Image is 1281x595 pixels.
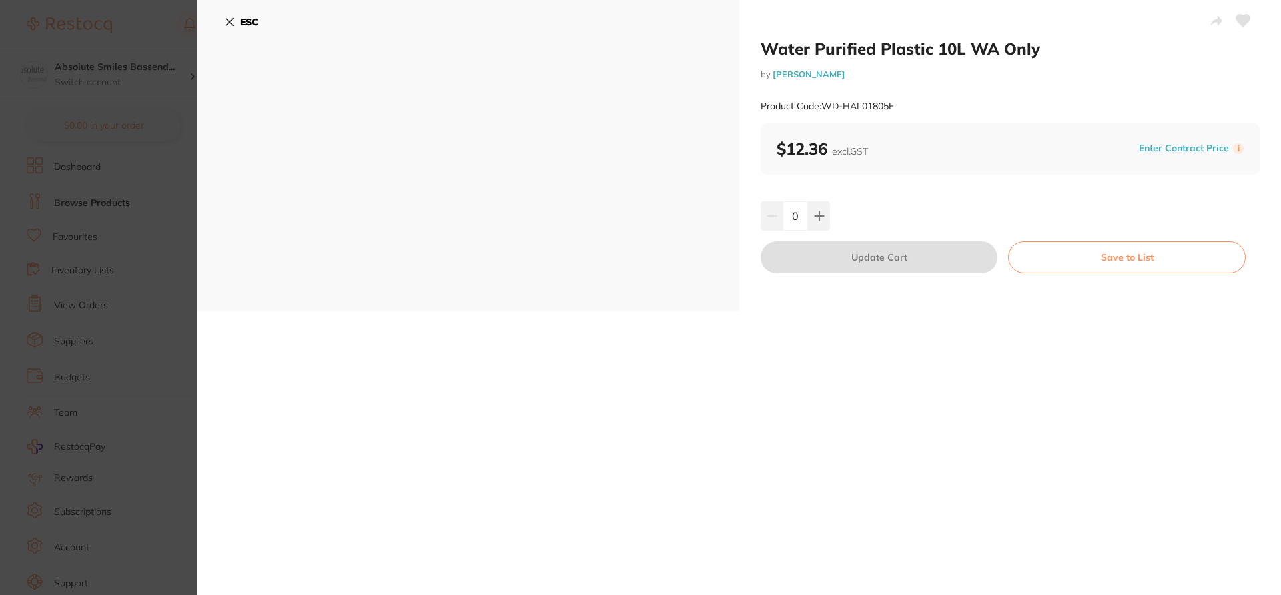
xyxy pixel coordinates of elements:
button: ESC [224,11,258,33]
small: Product Code: WD-HAL01805F [761,101,894,112]
b: ESC [240,16,258,28]
label: i [1233,143,1244,154]
a: [PERSON_NAME] [773,69,845,79]
b: $12.36 [777,139,868,159]
small: by [761,69,1260,79]
span: excl. GST [832,145,868,157]
button: Enter Contract Price [1135,142,1233,155]
button: Update Cart [761,241,997,273]
h2: Water Purified Plastic 10L WA Only [761,39,1260,59]
button: Save to List [1008,241,1246,273]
